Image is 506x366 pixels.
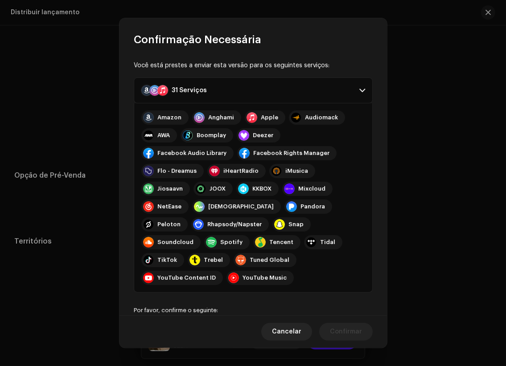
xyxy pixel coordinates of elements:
[172,87,207,94] div: 31 Serviços
[261,323,312,341] button: Cancelar
[305,114,338,121] div: Audiomack
[330,323,362,341] span: Confirmar
[197,132,226,139] div: Boomplay
[288,221,304,228] div: Snap
[252,185,272,192] div: KKBOX
[220,239,243,246] div: Spotify
[253,150,329,157] div: Facebook Rights Manager
[157,132,170,139] div: AWA
[157,203,181,210] div: NetEase
[134,307,373,314] div: Por favor, confirme o seguinte:
[157,274,216,281] div: YouTube Content ID
[157,114,181,121] div: Amazon
[157,150,226,157] div: Facebook Audio Library
[157,185,183,192] div: Jiosaavn
[134,61,373,70] div: Você está prestes a enviar esta versão para os seguintes serviços:
[157,239,193,246] div: Soundcloud
[207,221,262,228] div: Rhapsody/Napster
[298,185,325,192] div: Mixcloud
[223,167,259,175] div: iHeartRadio
[320,239,335,246] div: Tidal
[134,103,373,293] p-accordion-content: 31 Serviços
[269,239,293,246] div: Tencent
[208,203,274,210] div: [DEMOGRAPHIC_DATA]
[208,114,234,121] div: Anghami
[210,185,226,192] div: JOOX
[272,323,301,341] span: Cancelar
[285,167,308,175] div: iMusica
[319,323,373,341] button: Confirmar
[157,256,177,264] div: TikTok
[253,132,273,139] div: Deezer
[261,114,278,121] div: Apple
[204,256,223,264] div: Trebel
[157,167,197,175] div: Flo - Dreamus
[243,274,287,281] div: YouTube Music
[134,33,261,47] span: Confirmação Necessária
[300,203,325,210] div: Pandora
[134,77,373,103] p-accordion-header: 31 Serviços
[157,221,181,228] div: Peloton
[250,256,289,264] div: Tuned Global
